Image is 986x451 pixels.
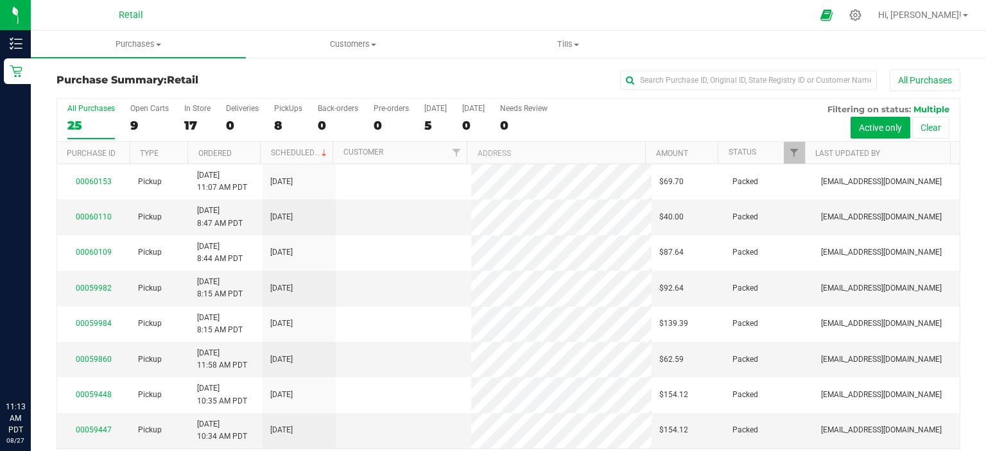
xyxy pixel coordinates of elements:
[374,104,409,113] div: Pre-orders
[318,118,358,133] div: 0
[184,104,211,113] div: In Store
[500,104,548,113] div: Needs Review
[246,31,461,58] a: Customers
[659,176,684,188] span: $69.70
[270,424,293,436] span: [DATE]
[732,282,758,294] span: Packed
[732,246,758,259] span: Packed
[76,248,112,257] a: 00060109
[821,211,942,223] span: [EMAIL_ADDRESS][DOMAIN_NAME]
[462,38,675,50] span: Tills
[732,318,758,330] span: Packed
[138,353,162,366] span: Pickup
[197,241,243,265] span: [DATE] 8:44 AM PDT
[270,176,293,188] span: [DATE]
[130,104,169,113] div: Open Carts
[620,71,877,90] input: Search Purchase ID, Original ID, State Registry ID or Customer Name...
[197,312,243,336] span: [DATE] 8:15 AM PDT
[821,353,942,366] span: [EMAIL_ADDRESS][DOMAIN_NAME]
[784,142,805,164] a: Filter
[424,118,447,133] div: 5
[270,282,293,294] span: [DATE]
[461,31,676,58] a: Tills
[847,9,863,21] div: Manage settings
[31,31,246,58] a: Purchases
[167,74,198,86] span: Retail
[138,318,162,330] span: Pickup
[130,118,169,133] div: 9
[821,282,942,294] span: [EMAIL_ADDRESS][DOMAIN_NAME]
[138,424,162,436] span: Pickup
[197,347,247,371] span: [DATE] 11:58 AM PDT
[659,318,688,330] span: $139.39
[76,390,112,399] a: 00059448
[67,104,115,113] div: All Purchases
[270,389,293,401] span: [DATE]
[467,142,645,164] th: Address
[821,424,942,436] span: [EMAIL_ADDRESS][DOMAIN_NAME]
[76,284,112,293] a: 00059982
[912,117,949,139] button: Clear
[656,149,688,158] a: Amount
[913,104,949,114] span: Multiple
[821,176,942,188] span: [EMAIL_ADDRESS][DOMAIN_NAME]
[138,389,162,401] span: Pickup
[67,149,116,158] a: Purchase ID
[138,282,162,294] span: Pickup
[732,176,758,188] span: Packed
[226,118,259,133] div: 0
[821,389,942,401] span: [EMAIL_ADDRESS][DOMAIN_NAME]
[274,118,302,133] div: 8
[197,276,243,300] span: [DATE] 8:15 AM PDT
[270,353,293,366] span: [DATE]
[815,149,880,158] a: Last Updated By
[140,149,159,158] a: Type
[659,211,684,223] span: $40.00
[343,148,383,157] a: Customer
[246,38,460,50] span: Customers
[821,246,942,259] span: [EMAIL_ADDRESS][DOMAIN_NAME]
[270,318,293,330] span: [DATE]
[851,117,910,139] button: Active only
[445,142,467,164] a: Filter
[31,38,246,50] span: Purchases
[226,104,259,113] div: Deliveries
[424,104,447,113] div: [DATE]
[318,104,358,113] div: Back-orders
[184,118,211,133] div: 17
[821,318,942,330] span: [EMAIL_ADDRESS][DOMAIN_NAME]
[732,389,758,401] span: Packed
[462,118,485,133] div: 0
[197,382,247,407] span: [DATE] 10:35 AM PDT
[732,424,758,436] span: Packed
[197,169,247,194] span: [DATE] 11:07 AM PDT
[659,282,684,294] span: $92.64
[138,176,162,188] span: Pickup
[270,246,293,259] span: [DATE]
[10,37,22,50] inline-svg: Inventory
[274,104,302,113] div: PickUps
[6,401,25,436] p: 11:13 AM PDT
[890,69,960,91] button: All Purchases
[197,205,243,229] span: [DATE] 8:47 AM PDT
[659,424,688,436] span: $154.12
[732,353,758,366] span: Packed
[659,353,684,366] span: $62.59
[138,246,162,259] span: Pickup
[6,436,25,445] p: 08/27
[138,211,162,223] span: Pickup
[56,74,358,86] h3: Purchase Summary:
[76,425,112,434] a: 00059447
[67,118,115,133] div: 25
[76,355,112,364] a: 00059860
[197,418,247,443] span: [DATE] 10:34 AM PDT
[270,211,293,223] span: [DATE]
[812,3,841,28] span: Open Ecommerce Menu
[659,389,688,401] span: $154.12
[119,10,143,21] span: Retail
[271,148,329,157] a: Scheduled
[732,211,758,223] span: Packed
[374,118,409,133] div: 0
[76,212,112,221] a: 00060110
[659,246,684,259] span: $87.64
